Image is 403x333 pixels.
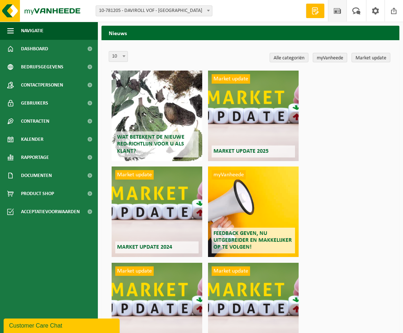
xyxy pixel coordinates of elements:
[4,317,121,333] iframe: chat widget
[21,112,49,130] span: Contracten
[21,22,43,40] span: Navigatie
[117,134,184,154] span: Wat betekent de nieuwe RED-richtlijn voor u als klant?
[109,51,128,62] span: 10
[21,185,54,203] span: Product Shop
[115,266,154,276] span: Market update
[208,166,299,257] a: myVanheede Feedback geven, nu uitgebreider en makkelijker op te volgen!
[21,203,80,221] span: Acceptatievoorwaarden
[21,40,48,58] span: Dashboard
[112,166,202,257] a: Market update Market update 2024
[21,148,49,166] span: Rapportage
[115,170,154,180] span: Market update
[21,166,52,185] span: Documenten
[96,6,212,16] span: 10-781205 - DAVIROLL VOF - DILBEEK
[270,53,308,62] a: Alle categoriën
[208,71,299,161] a: Market update Market update 2025
[112,71,202,161] a: Wat betekent de nieuwe RED-richtlijn voor u als klant?
[212,266,250,276] span: Market update
[212,74,250,84] span: Market update
[352,53,390,62] a: Market update
[101,26,399,40] h2: Nieuws
[21,76,63,94] span: Contactpersonen
[117,244,172,250] span: Market update 2024
[313,53,347,62] a: myVanheede
[212,170,246,180] span: myVanheede
[21,94,48,112] span: Gebruikers
[96,5,212,16] span: 10-781205 - DAVIROLL VOF - DILBEEK
[213,231,292,250] span: Feedback geven, nu uitgebreider en makkelijker op te volgen!
[213,148,269,154] span: Market update 2025
[21,130,43,148] span: Kalender
[21,58,63,76] span: Bedrijfsgegevens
